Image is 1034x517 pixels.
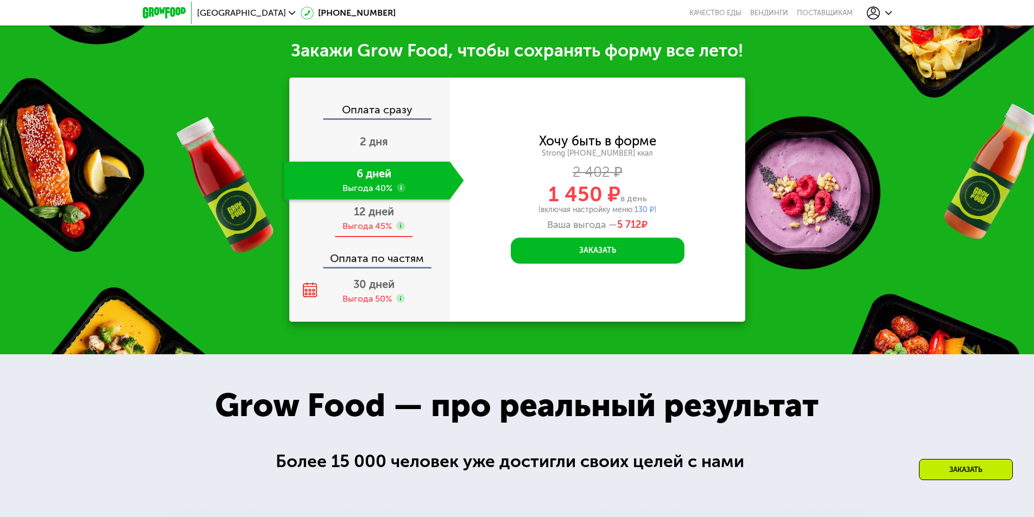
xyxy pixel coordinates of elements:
div: Оплата сразу [290,93,450,118]
div: Выгода 45% [342,220,392,232]
span: 5 712 [617,219,642,231]
a: [PHONE_NUMBER] [301,7,396,20]
div: Strong [PHONE_NUMBER] ккал [450,149,745,158]
a: Качество еды [689,9,741,17]
div: Оплата по частям [290,242,450,267]
span: 130 ₽ [635,205,654,214]
div: Хочу быть в форме [539,135,656,147]
div: Заказать [919,459,1013,480]
span: ₽ [617,219,648,231]
button: Заказать [511,238,684,264]
div: Ваша выгода — [450,219,745,231]
div: Более 15 000 человек уже достигли своих целей с нами [276,448,758,475]
div: поставщикам [797,9,853,17]
div: 2 402 ₽ [450,167,745,178]
div: Выгода 50% [342,293,392,305]
a: Вендинги [750,9,788,17]
span: [GEOGRAPHIC_DATA] [197,9,286,17]
div: (включая настройку меню: ) [450,206,745,214]
span: 2 дня [360,135,388,148]
span: 12 дней [354,205,394,218]
span: в день [620,193,647,203]
span: 1 450 ₽ [548,182,620,207]
span: 30 дней [353,278,395,291]
div: Grow Food — про реальный результат [191,381,842,430]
